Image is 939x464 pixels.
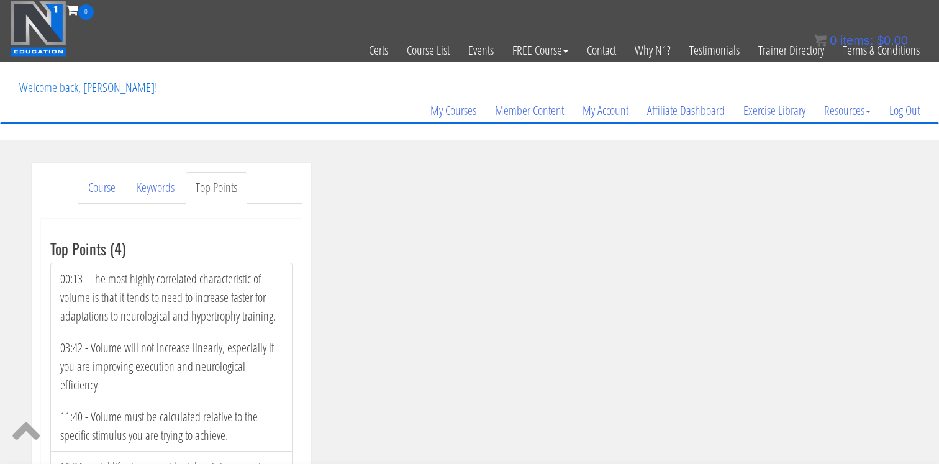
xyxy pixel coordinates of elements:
bdi: 0.00 [877,34,908,47]
a: Resources [815,81,880,140]
img: n1-education [10,1,66,57]
a: Contact [578,20,625,81]
a: FREE Course [503,20,578,81]
a: Why N1? [625,20,680,81]
a: Certs [360,20,397,81]
li: 03:42 - Volume will not increase linearly, especially if you are improving execution and neurolog... [50,332,293,401]
a: Exercise Library [734,81,815,140]
a: Course [78,172,125,204]
p: Welcome back, [PERSON_NAME]! [10,63,166,112]
a: My Courses [421,81,486,140]
li: 11:40 - Volume must be calculated relative to the specific stimulus you are trying to achieve. [50,401,293,452]
span: items: [840,34,873,47]
a: Log Out [880,81,929,140]
h3: Top Points (4) [50,240,293,257]
a: Terms & Conditions [833,20,929,81]
a: Events [459,20,503,81]
a: Affiliate Dashboard [638,81,734,140]
li: 00:13 - The most highly correlated characteristic of volume is that it tends to need to increase ... [50,263,293,332]
a: Member Content [486,81,573,140]
a: Keywords [127,172,184,204]
a: 0 [66,1,94,18]
span: 0 [830,34,837,47]
a: 0 items: $0.00 [814,34,908,47]
span: 0 [78,4,94,20]
a: Trainer Directory [749,20,833,81]
img: icon11.png [814,34,827,47]
a: My Account [573,81,638,140]
span: $ [877,34,884,47]
a: Course List [397,20,459,81]
a: Top Points [186,172,247,204]
a: Testimonials [680,20,749,81]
